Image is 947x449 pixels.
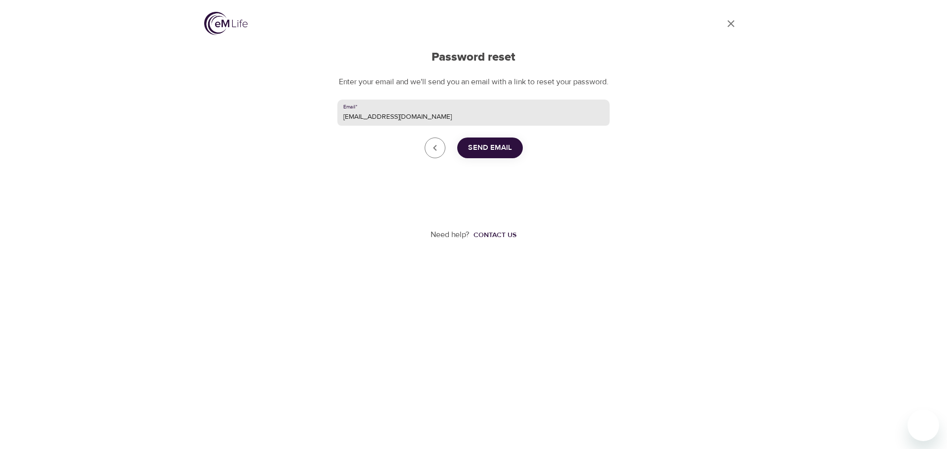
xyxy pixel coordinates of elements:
[719,12,743,35] a: close
[431,229,470,241] p: Need help?
[470,230,516,240] a: Contact us
[204,12,248,35] img: logo
[473,230,516,240] div: Contact us
[425,138,445,158] a: close
[337,76,610,88] p: Enter your email and we'll send you an email with a link to reset your password.
[457,138,523,158] button: Send Email
[337,50,610,65] h2: Password reset
[908,410,939,441] iframe: Button to launch messaging window
[468,141,512,154] span: Send Email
